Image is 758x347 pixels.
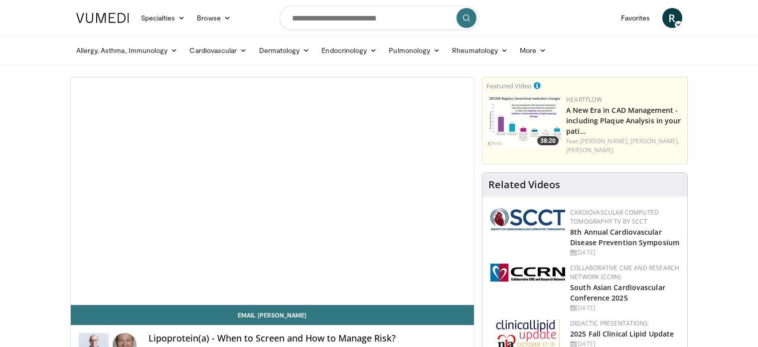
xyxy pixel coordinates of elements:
a: Email [PERSON_NAME] [71,305,474,325]
a: Browse [191,8,237,28]
a: 2025 Fall Clinical Lipid Update [570,329,674,339]
a: Heartflow [566,95,602,104]
a: 8th Annual Cardiovascular Disease Prevention Symposium [570,227,679,247]
a: Favorites [615,8,656,28]
a: South Asian Cardiovascular Conference 2025 [570,283,665,303]
a: Cardiovascular Computed Tomography TV by SCCT [570,208,659,226]
a: Rheumatology [446,40,514,60]
a: [PERSON_NAME], [630,137,679,145]
a: Pulmonology [383,40,446,60]
small: Featured Video [486,81,532,90]
div: Didactic Presentations [570,319,679,328]
a: [PERSON_NAME], [580,137,629,145]
a: Dermatology [253,40,316,60]
img: 738d0e2d-290f-4d89-8861-908fb8b721dc.150x105_q85_crop-smart_upscale.jpg [486,95,561,148]
div: [DATE] [570,248,679,257]
a: R [662,8,682,28]
a: Specialties [135,8,191,28]
a: Allergy, Asthma, Immunology [70,40,184,60]
img: a04ee3ba-8487-4636-b0fb-5e8d268f3737.png.150x105_q85_autocrop_double_scale_upscale_version-0.2.png [490,264,565,282]
div: [DATE] [570,304,679,313]
img: 51a70120-4f25-49cc-93a4-67582377e75f.png.150x105_q85_autocrop_double_scale_upscale_version-0.2.png [490,208,565,230]
a: Cardiovascular [183,40,253,60]
a: [PERSON_NAME] [566,146,613,154]
h4: Related Videos [488,179,560,191]
video-js: Video Player [71,77,474,305]
a: Endocrinology [315,40,383,60]
h4: Lipoprotein(a) - When to Screen and How to Manage Risk? [149,333,466,344]
div: Feat. [566,137,683,155]
a: A New Era in CAD Management - including Plaque Analysis in your pati… [566,105,681,136]
span: 38:20 [537,136,559,145]
a: More [514,40,552,60]
input: Search topics, interventions [280,6,479,30]
img: VuMedi Logo [76,13,129,23]
a: Collaborative CME and Research Network (CCRN) [570,264,679,281]
a: 38:20 [486,95,561,148]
